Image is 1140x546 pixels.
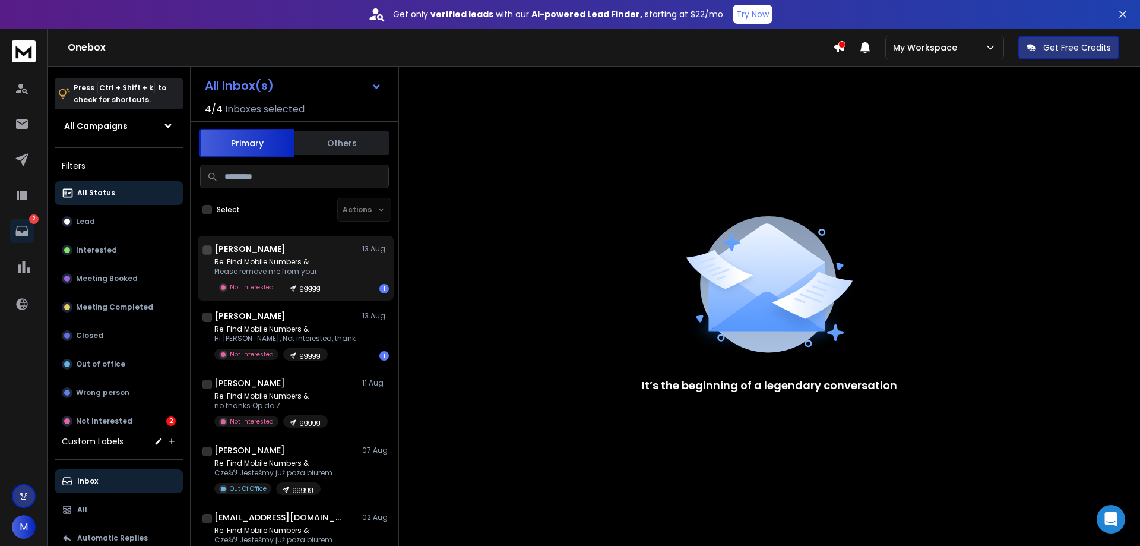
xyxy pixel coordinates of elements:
[12,515,36,539] button: M
[205,80,274,91] h1: All Inbox(s)
[76,245,117,255] p: Interested
[225,102,305,116] h3: Inboxes selected
[214,243,286,255] h1: [PERSON_NAME]
[214,468,334,478] p: Cześć! Jesteśmy już poza biurem.
[55,381,183,405] button: Wrong person
[55,238,183,262] button: Interested
[76,217,95,226] p: Lead
[55,352,183,376] button: Out of office
[642,377,897,394] p: It’s the beginning of a legendary conversation
[430,8,493,20] strong: verified leads
[214,267,328,276] p: Please remove me from your
[214,334,356,343] p: Hi [PERSON_NAME], Not interested, thank
[1018,36,1119,59] button: Get Free Credits
[893,42,962,53] p: My Workspace
[76,302,153,312] p: Meeting Completed
[214,512,345,523] h1: [EMAIL_ADDRESS][DOMAIN_NAME]
[230,484,267,493] p: Out Of Office
[217,205,240,214] label: Select
[55,295,183,319] button: Meeting Completed
[294,130,389,156] button: Others
[55,409,183,433] button: Not Interested2
[214,444,285,456] h1: [PERSON_NAME]
[166,416,176,426] div: 2
[300,283,321,292] p: ggggg
[76,274,138,283] p: Meeting Booked
[10,219,34,243] a: 2
[362,311,389,321] p: 13 Aug
[379,284,389,293] div: 1
[205,102,223,116] span: 4 / 4
[55,181,183,205] button: All Status
[393,8,723,20] p: Get only with our starting at $22/mo
[214,392,328,401] p: Re: Find Mobile Numbers &
[64,120,128,132] h1: All Campaigns
[362,378,389,388] p: 11 Aug
[76,388,129,397] p: Wrong person
[736,8,769,20] p: Try Now
[214,459,334,468] p: Re: Find Mobile Numbers &
[77,188,115,198] p: All Status
[55,157,183,174] h3: Filters
[214,401,328,411] p: no thanks Op do 7
[214,257,328,267] p: Re: Find Mobile Numbers &
[379,351,389,361] div: 1
[76,331,103,340] p: Closed
[195,74,391,97] button: All Inbox(s)
[68,40,833,55] h1: Onebox
[300,418,321,427] p: ggggg
[77,534,148,543] p: Automatic Replies
[97,81,155,94] span: Ctrl + Shift + k
[214,324,356,334] p: Re: Find Mobile Numbers &
[230,283,274,292] p: Not Interested
[362,244,389,254] p: 13 Aug
[55,498,183,522] button: All
[362,513,389,522] p: 02 Aug
[362,446,389,455] p: 07 Aug
[76,416,132,426] p: Not Interested
[55,114,183,138] button: All Campaigns
[230,417,274,426] p: Not Interested
[214,526,334,535] p: Re: Find Mobile Numbers &
[531,8,642,20] strong: AI-powered Lead Finder,
[77,476,98,486] p: Inbox
[29,214,39,224] p: 2
[76,359,125,369] p: Out of office
[300,351,321,359] p: ggggg
[214,535,334,545] p: Cześć! Jesteśmy już poza biurem.
[293,485,313,494] p: ggggg
[214,377,285,389] h1: [PERSON_NAME]
[62,435,123,447] h3: Custom Labels
[12,40,36,62] img: logo
[733,5,772,24] button: Try Now
[214,310,286,322] h1: [PERSON_NAME]
[55,324,183,348] button: Closed
[1097,505,1125,534] div: Open Intercom Messenger
[55,210,183,233] button: Lead
[55,469,183,493] button: Inbox
[74,82,166,106] p: Press to check for shortcuts.
[199,129,294,157] button: Primary
[1043,42,1111,53] p: Get Free Credits
[230,350,274,359] p: Not Interested
[77,505,87,515] p: All
[55,267,183,291] button: Meeting Booked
